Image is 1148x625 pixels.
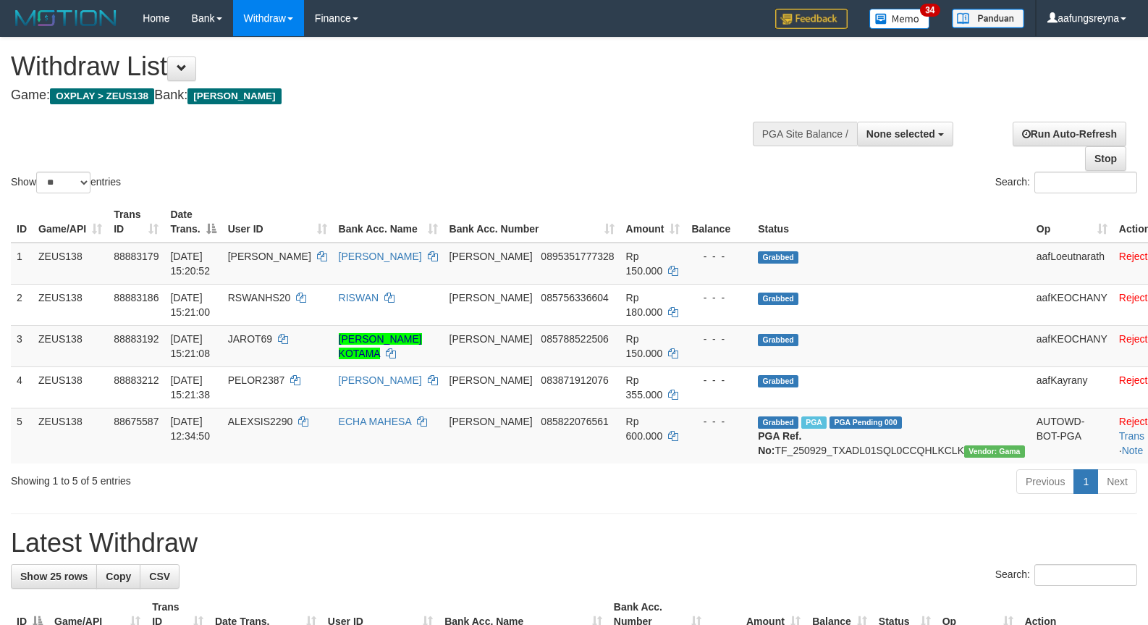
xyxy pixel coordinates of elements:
[753,122,857,146] div: PGA Site Balance /
[11,366,33,408] td: 4
[339,374,422,386] a: [PERSON_NAME]
[691,249,746,264] div: - - -
[114,416,159,427] span: 88675587
[691,414,746,429] div: - - -
[11,408,33,463] td: 5
[339,416,411,427] a: ECHA MAHESA
[995,172,1137,193] label: Search:
[866,128,935,140] span: None selected
[11,325,33,366] td: 3
[758,416,798,429] span: Grabbed
[50,88,154,104] span: OXPLAY > ZEUS138
[170,251,210,277] span: [DATE] 15:20:52
[33,284,108,325] td: ZEUS138
[33,243,108,285] td: ZEUS138
[20,571,88,582] span: Show 25 rows
[96,564,140,589] a: Copy
[626,251,663,277] span: Rp 150.000
[758,430,801,456] b: PGA Ref. No:
[1122,445,1144,456] a: Note
[450,292,533,303] span: [PERSON_NAME]
[541,374,608,386] span: Copy 083871912076 to clipboard
[752,408,1031,463] td: TF_250929_TXADL01SQL0CCQHLKCLK
[114,374,159,386] span: 88883212
[964,445,1025,458] span: Vendor URL: https://trx31.1velocity.biz
[11,172,121,193] label: Show entries
[170,333,210,359] span: [DATE] 15:21:08
[450,374,533,386] span: [PERSON_NAME]
[228,333,272,345] span: JAROT69
[11,468,468,488] div: Showing 1 to 5 of 5 entries
[106,571,131,582] span: Copy
[801,416,827,429] span: Marked by aafpengsreynich
[11,284,33,325] td: 2
[541,416,608,427] span: Copy 085822076561 to clipboard
[33,201,108,243] th: Game/API: activate to sort column ascending
[541,333,608,345] span: Copy 085788522506 to clipboard
[228,374,285,386] span: PELOR2387
[228,251,311,262] span: [PERSON_NAME]
[170,416,210,442] span: [DATE] 12:34:50
[626,292,663,318] span: Rp 180.000
[114,333,159,345] span: 88883192
[626,333,663,359] span: Rp 150.000
[691,332,746,346] div: - - -
[857,122,953,146] button: None selected
[752,201,1031,243] th: Status
[339,251,422,262] a: [PERSON_NAME]
[620,201,686,243] th: Amount: activate to sort column ascending
[1031,408,1113,463] td: AUTOWD-BOT-PGA
[691,373,746,387] div: - - -
[541,251,614,262] span: Copy 0895351777328 to clipboard
[33,366,108,408] td: ZEUS138
[1013,122,1126,146] a: Run Auto-Refresh
[140,564,180,589] a: CSV
[450,416,533,427] span: [PERSON_NAME]
[1119,251,1148,262] a: Reject
[11,564,97,589] a: Show 25 rows
[685,201,752,243] th: Balance
[170,292,210,318] span: [DATE] 15:21:00
[1034,172,1137,193] input: Search:
[170,374,210,400] span: [DATE] 15:21:38
[339,292,379,303] a: RISWAN
[1034,564,1137,586] input: Search:
[758,375,798,387] span: Grabbed
[626,416,663,442] span: Rp 600.000
[1031,243,1113,285] td: aafLoeutnarath
[187,88,281,104] span: [PERSON_NAME]
[108,201,164,243] th: Trans ID: activate to sort column ascending
[1119,292,1148,303] a: Reject
[691,290,746,305] div: - - -
[164,201,221,243] th: Date Trans.: activate to sort column descending
[11,243,33,285] td: 1
[1031,325,1113,366] td: aafKEOCHANY
[1119,416,1148,427] a: Reject
[1073,469,1098,494] a: 1
[541,292,608,303] span: Copy 085756336604 to clipboard
[11,529,1137,558] h1: Latest Withdraw
[920,4,940,17] span: 34
[36,172,90,193] select: Showentries
[11,88,751,103] h4: Game: Bank:
[1031,366,1113,408] td: aafKayrany
[228,416,293,427] span: ALEXSIS2290
[11,7,121,29] img: MOTION_logo.png
[339,333,422,359] a: [PERSON_NAME] KOTAMA
[830,416,902,429] span: PGA Pending
[952,9,1024,28] img: panduan.png
[33,408,108,463] td: ZEUS138
[33,325,108,366] td: ZEUS138
[228,292,291,303] span: RSWANHS20
[450,251,533,262] span: [PERSON_NAME]
[1031,284,1113,325] td: aafKEOCHANY
[1119,374,1148,386] a: Reject
[995,564,1137,586] label: Search:
[1119,333,1148,345] a: Reject
[1097,469,1137,494] a: Next
[775,9,848,29] img: Feedback.jpg
[758,293,798,305] span: Grabbed
[1031,201,1113,243] th: Op: activate to sort column ascending
[450,333,533,345] span: [PERSON_NAME]
[1085,146,1126,171] a: Stop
